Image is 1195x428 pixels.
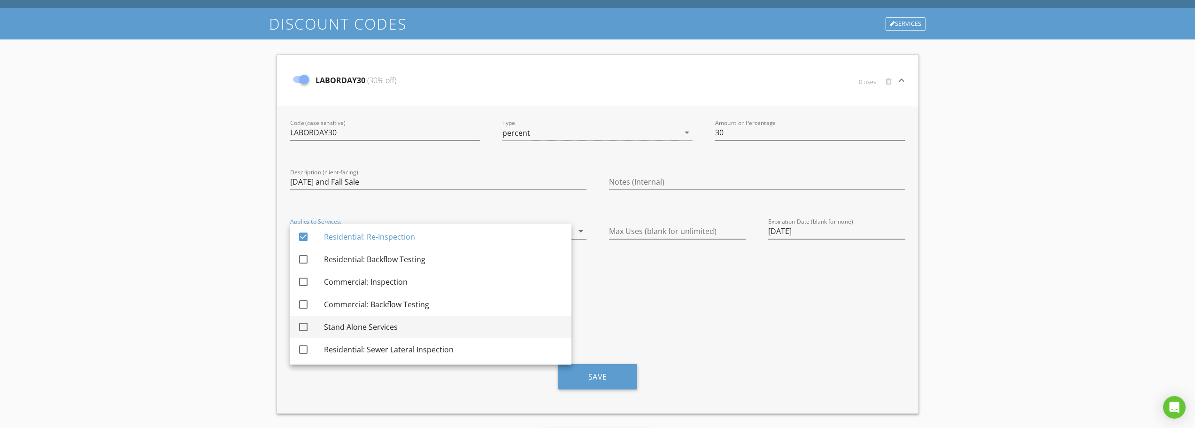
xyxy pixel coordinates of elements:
[681,127,693,138] i: arrow_drop_down
[885,16,926,31] a: Services
[324,321,564,333] div: Stand Alone Services
[558,364,637,389] button: Save
[269,16,926,32] h1: Discount Codes
[1163,396,1186,419] div: Open Intercom Messenger
[324,231,564,242] div: Residential: Re-Inspection
[324,254,564,265] div: Residential: Backflow Testing
[324,344,564,355] div: Residential: Sewer Lateral Inspection
[768,224,905,239] input: Expiration Date (blank for none)
[609,174,905,190] input: Notes (Internal)
[896,75,907,86] i: keyboard_arrow_down
[715,125,905,140] input: Amount or Percentage
[290,174,586,190] input: Description (client-facing)
[324,276,564,288] div: Commercial: Inspection
[859,78,876,86] span: 0 uses
[886,17,925,31] div: Services
[609,224,746,239] input: Max Uses (blank for unlimited)
[502,129,530,137] div: percent
[365,75,396,86] span: (30% off)
[575,226,586,237] i: arrow_drop_down
[316,75,396,86] span: LABORDAY30
[290,125,480,140] input: Code (case sensitive)
[324,299,564,310] div: Commercial: Backflow Testing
